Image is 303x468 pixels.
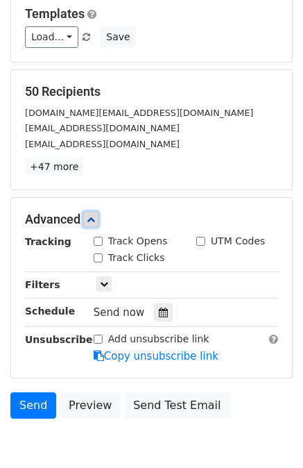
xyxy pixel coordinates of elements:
[25,236,71,247] strong: Tracking
[25,158,83,176] a: +47 more
[25,279,60,290] strong: Filters
[108,332,209,346] label: Add unsubscribe link
[25,306,75,317] strong: Schedule
[25,84,278,99] h5: 50 Recipients
[25,334,93,345] strong: Unsubscribe
[211,234,265,249] label: UTM Codes
[234,401,303,468] iframe: Chat Widget
[25,212,278,227] h5: Advanced
[10,392,56,419] a: Send
[60,392,121,419] a: Preview
[25,123,180,133] small: [EMAIL_ADDRESS][DOMAIN_NAME]
[108,251,165,265] label: Track Clicks
[124,392,230,419] a: Send Test Email
[25,6,85,21] a: Templates
[108,234,168,249] label: Track Opens
[94,350,218,362] a: Copy unsubscribe link
[94,306,145,319] span: Send now
[100,26,136,48] button: Save
[25,108,253,118] small: [DOMAIN_NAME][EMAIL_ADDRESS][DOMAIN_NAME]
[25,139,180,149] small: [EMAIL_ADDRESS][DOMAIN_NAME]
[25,26,78,48] a: Load...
